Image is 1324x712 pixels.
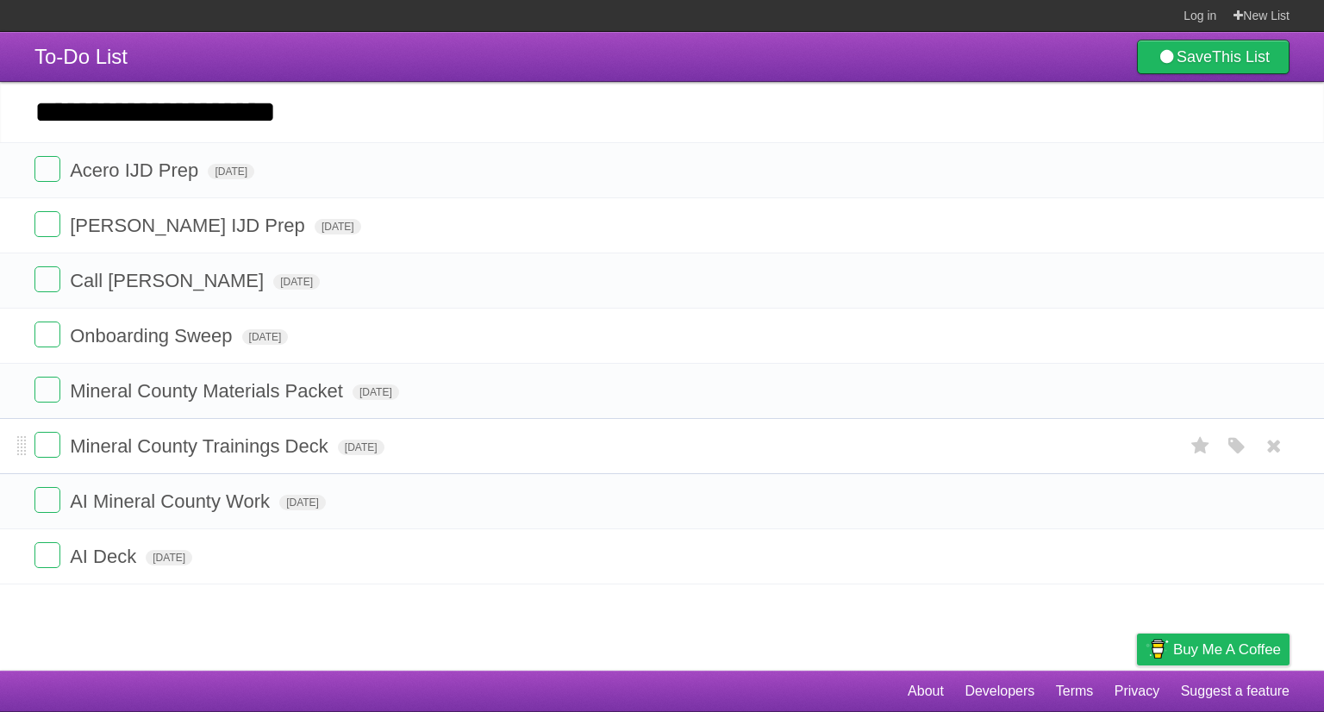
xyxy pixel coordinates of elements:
[1184,432,1217,460] label: Star task
[242,329,289,345] span: [DATE]
[1137,40,1290,74] a: SaveThis List
[146,550,192,565] span: [DATE]
[70,159,203,181] span: Acero IJD Prep
[34,432,60,458] label: Done
[34,322,60,347] label: Done
[34,542,60,568] label: Done
[338,440,384,455] span: [DATE]
[34,211,60,237] label: Done
[315,219,361,234] span: [DATE]
[34,156,60,182] label: Done
[1137,634,1290,665] a: Buy me a coffee
[353,384,399,400] span: [DATE]
[70,490,274,512] span: AI Mineral County Work
[70,270,268,291] span: Call [PERSON_NAME]
[1181,675,1290,708] a: Suggest a feature
[1173,634,1281,665] span: Buy me a coffee
[34,377,60,403] label: Done
[1212,48,1270,66] b: This List
[279,495,326,510] span: [DATE]
[70,546,141,567] span: AI Deck
[34,266,60,292] label: Done
[273,274,320,290] span: [DATE]
[208,164,254,179] span: [DATE]
[34,45,128,68] span: To-Do List
[1146,634,1169,664] img: Buy me a coffee
[1056,675,1094,708] a: Terms
[70,435,333,457] span: Mineral County Trainings Deck
[70,325,236,347] span: Onboarding Sweep
[70,215,309,236] span: [PERSON_NAME] IJD Prep
[908,675,944,708] a: About
[965,675,1034,708] a: Developers
[1115,675,1159,708] a: Privacy
[70,380,347,402] span: Mineral County Materials Packet
[34,487,60,513] label: Done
